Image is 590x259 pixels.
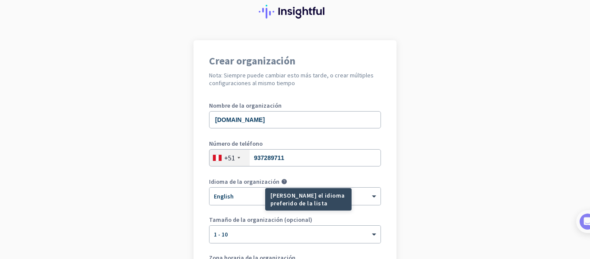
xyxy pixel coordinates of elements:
[209,56,381,66] h1: Crear organización
[209,102,381,109] label: Nombre de la organización
[209,217,381,223] label: Tamaño de la organización (opcional)
[259,5,331,19] img: Insightful
[209,71,381,87] h2: Nota: Siempre puede cambiar esto más tarde, o crear múltiples configuraciones al mismo tiempo
[281,179,287,185] i: help
[209,179,279,185] label: Idioma de la organización
[209,141,381,147] label: Número de teléfono
[209,111,381,128] input: ¿Cuál es el nombre de su empresa?
[209,149,381,166] input: 1 1234567
[224,153,235,162] div: +51
[265,188,352,211] div: [PERSON_NAME] el idioma preferido de la lista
